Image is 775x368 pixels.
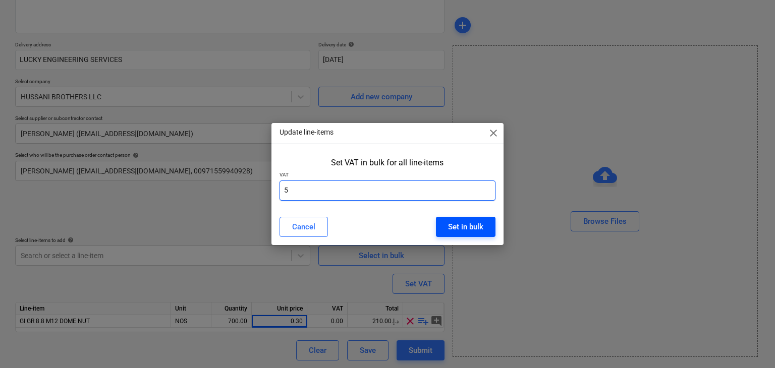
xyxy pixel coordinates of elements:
[487,127,500,139] span: close
[448,220,483,233] div: Set in bulk
[436,217,495,237] button: Set in bulk
[280,127,334,138] p: Update line-items
[280,180,496,201] input: VAT
[280,171,496,180] p: VAT
[280,217,328,237] button: Cancel
[331,158,444,167] div: Set VAT in bulk for all line-items
[292,220,315,233] div: Cancel
[725,320,775,368] iframe: Chat Widget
